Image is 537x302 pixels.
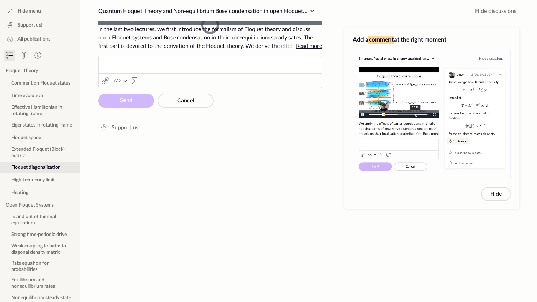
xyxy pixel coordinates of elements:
[95,6,319,17] button: Quantum Floquet Theory and Non-equilibrium Bose condensation in open Floquet Systems
[368,36,394,44] span: comment
[98,94,154,108] button: Send
[120,98,133,103] span: Send
[158,94,214,108] button: Cancel
[17,36,50,43] span: All publications
[353,36,511,44] h3: Add a at the right moment
[17,22,42,29] span: Support us!
[97,122,143,133] a: Support us!
[177,98,194,103] span: Cancel
[481,187,511,201] button: Hide
[296,43,322,49] span: Read more
[98,25,322,50] span: In the last two lectures, we first introduce the formalism of Floquet theory and discuss open Flo...
[475,7,516,15] span: Hide discussions
[98,8,325,14] span: Quantum Floquet Theory and Non-equilibrium Bose condensation in open Floquet Systems
[112,123,140,132] span: Support us!
[17,8,41,15] span: Hide menu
